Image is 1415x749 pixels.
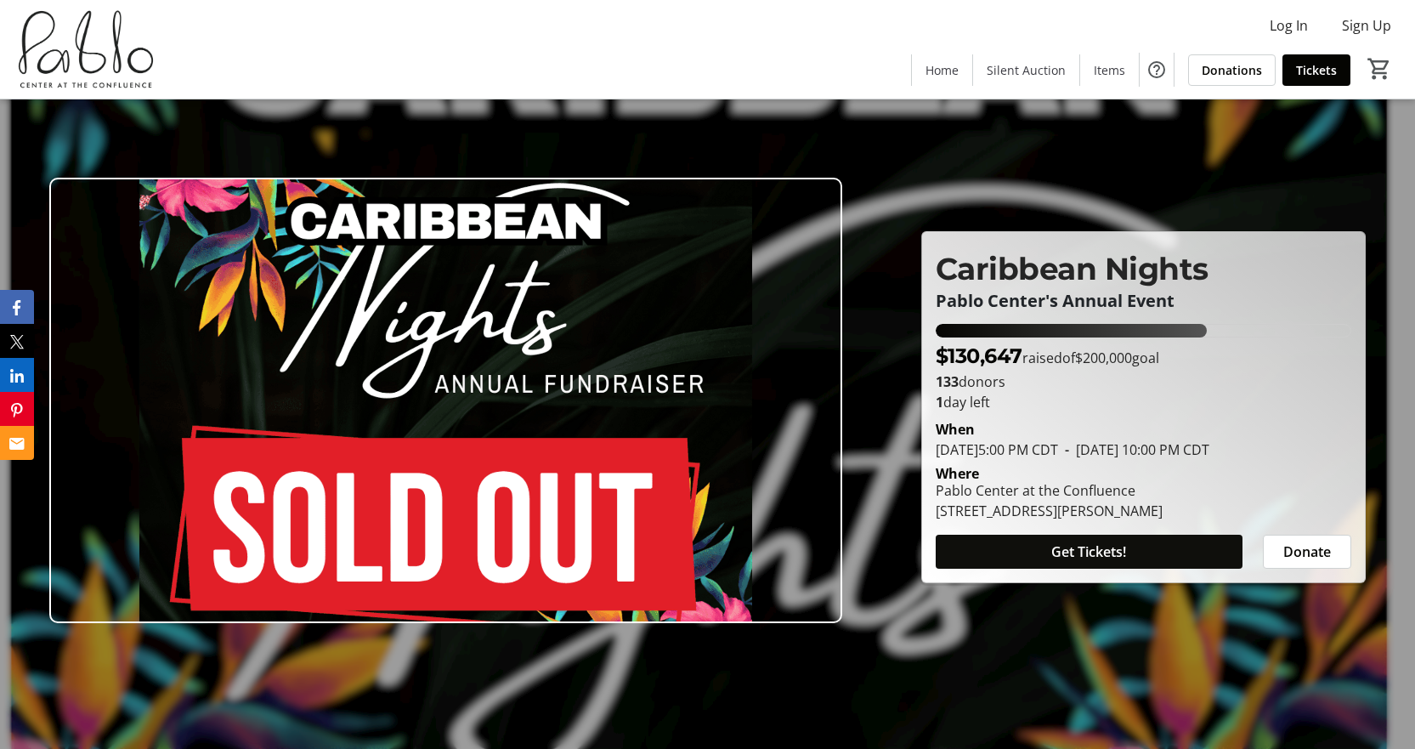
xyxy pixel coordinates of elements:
span: Tickets [1296,61,1337,79]
span: Silent Auction [987,61,1066,79]
p: donors [936,372,1351,392]
b: 133 [936,372,959,391]
button: Log In [1256,12,1322,39]
img: Campaign CTA Media Photo [49,178,842,624]
span: [DATE] 5:00 PM CDT [936,440,1058,459]
span: $200,000 [1075,349,1132,367]
span: [DATE] 10:00 PM CDT [1058,440,1209,459]
img: Pablo Center's Logo [10,7,161,92]
button: Cart [1364,54,1395,84]
a: Tickets [1282,54,1350,86]
span: - [1058,440,1076,459]
div: Pablo Center at the Confluence [936,480,1163,501]
button: Get Tickets! [936,535,1242,569]
span: Home [925,61,959,79]
a: Donations [1188,54,1276,86]
div: [STREET_ADDRESS][PERSON_NAME] [936,501,1163,521]
button: Help [1140,53,1174,87]
span: Items [1094,61,1125,79]
span: Log In [1270,15,1308,36]
button: Donate [1263,535,1351,569]
a: Home [912,54,972,86]
span: $130,647 [936,343,1022,368]
p: day left [936,392,1351,412]
p: Pablo Center's Annual Event [936,292,1351,310]
button: Sign Up [1328,12,1405,39]
a: Silent Auction [973,54,1079,86]
span: Caribbean Nights [936,250,1208,287]
span: Sign Up [1342,15,1391,36]
div: When [936,419,975,440]
div: Where [936,467,979,480]
span: Get Tickets! [1051,542,1126,562]
span: 1 [936,393,943,411]
span: Donations [1202,61,1262,79]
a: Items [1080,54,1139,86]
p: raised of goal [936,341,1159,372]
span: Donate [1283,542,1331,562]
div: 65.32394000000001% of fundraising goal reached [936,324,1351,338]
